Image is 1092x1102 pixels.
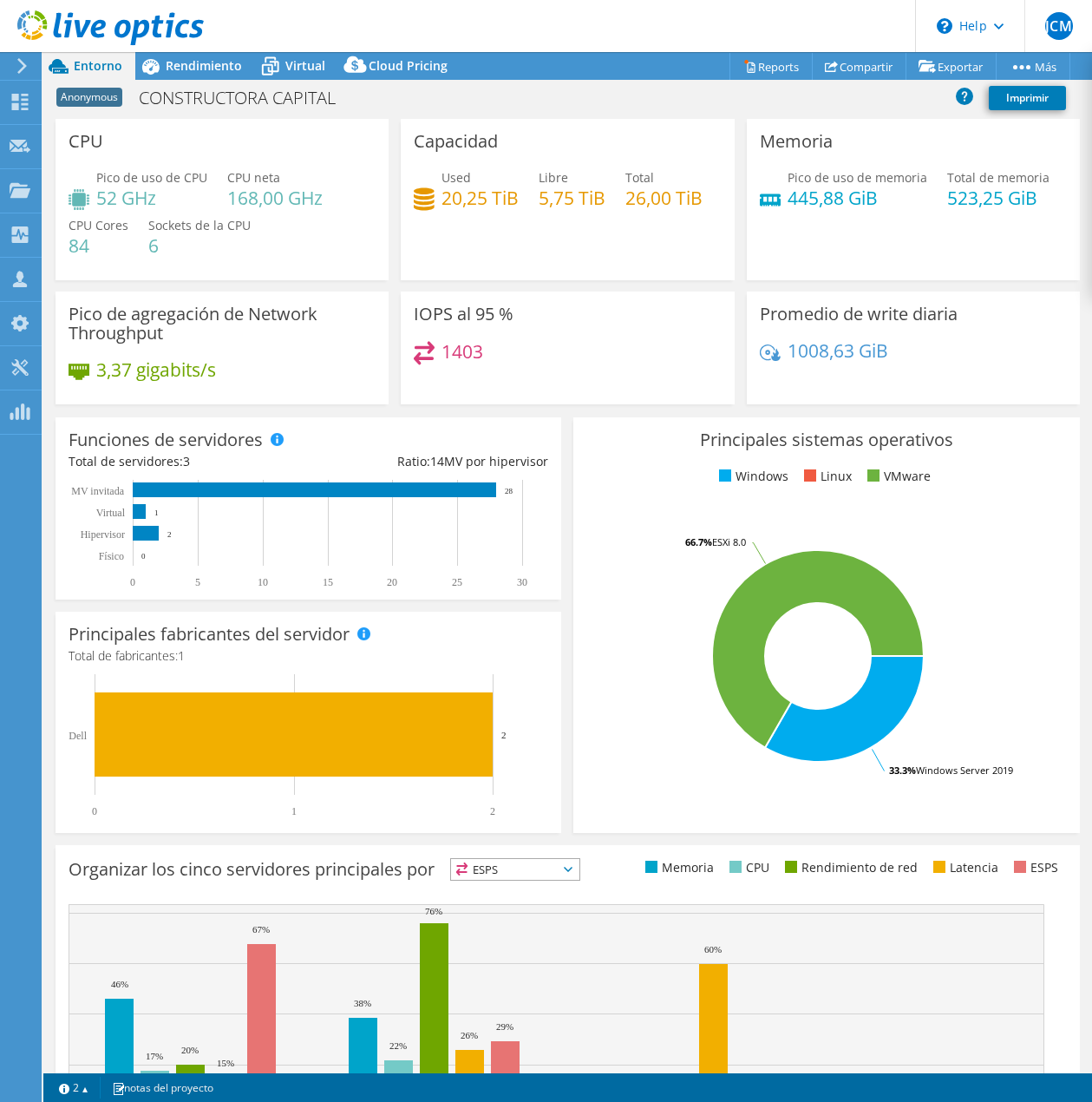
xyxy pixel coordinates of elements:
[291,805,297,817] text: 1
[354,998,371,1008] text: 38%
[461,1030,478,1040] text: 26%
[451,859,579,880] span: ESPS
[56,88,122,107] span: Anonymous
[937,18,952,34] svg: \n
[69,217,128,233] span: CPU Cores
[181,1045,199,1055] text: 20%
[889,764,916,777] tspan: 33.3%
[441,342,483,361] h4: 1403
[441,188,519,207] h4: 20,25 TiB
[788,169,927,186] span: Pico de uso de memoria
[69,452,309,471] div: Total de servidores:
[641,858,714,877] li: Memoria
[505,487,513,495] text: 28
[71,485,124,497] text: MV invitada
[154,508,159,517] text: 1
[725,858,769,877] li: CPU
[947,169,1049,186] span: Total de memoria
[929,858,998,877] li: Latencia
[539,188,605,207] h4: 5,75 TiB
[947,188,1049,207] h4: 523,25 GiB
[96,169,207,186] span: Pico de uso de CPU
[96,507,126,519] text: Virtual
[166,57,242,74] span: Rendimiento
[539,169,568,186] span: Libre
[989,86,1066,110] a: Imprimir
[81,528,125,541] text: Hipervisor
[685,535,712,548] tspan: 66.7%
[729,53,813,80] a: Reports
[625,169,654,186] span: Total
[863,467,931,486] li: VMware
[258,576,268,588] text: 10
[1045,12,1073,40] span: JCM
[146,1051,163,1061] text: 17%
[781,858,918,877] li: Rendimiento de red
[141,552,146,561] text: 0
[100,1077,226,1099] a: notas del proyecto
[496,1021,513,1032] text: 29%
[441,169,471,186] span: Used
[414,305,513,324] h3: IOPS al 95 %
[183,453,190,469] span: 3
[712,535,746,548] tspan: ESXi 8.0
[69,236,128,255] h4: 84
[916,764,1013,777] tspan: Windows Server 2019
[130,576,135,588] text: 0
[1010,858,1058,877] li: ESPS
[96,188,207,207] h4: 52 GHz
[252,924,270,935] text: 67%
[430,453,444,469] span: 14
[227,169,280,186] span: CPU neta
[69,625,350,644] h3: Principales fabricantes del servidor
[167,530,172,539] text: 2
[69,646,548,666] h4: Total de fabricantes:
[517,576,527,588] text: 30
[217,1058,234,1068] text: 15%
[99,550,124,562] tspan: Físico
[309,452,549,471] div: Ratio: MV por hipervisor
[111,979,128,989] text: 46%
[387,576,397,588] text: 20
[69,132,103,151] h3: CPU
[69,730,87,742] text: Dell
[425,906,442,916] text: 76%
[148,217,251,233] span: Sockets de la CPU
[69,305,376,343] h3: Pico de agregación de Network Throughput
[586,430,1066,449] h3: Principales sistemas operativos
[323,576,333,588] text: 15
[501,730,507,740] text: 2
[715,467,788,486] li: Windows
[414,132,498,151] h3: Capacidad
[452,576,462,588] text: 25
[760,132,833,151] h3: Memoria
[69,430,263,449] h3: Funciones de servidores
[389,1040,407,1051] text: 22%
[625,188,703,207] h4: 26,00 TiB
[74,57,122,74] span: Entorno
[96,360,216,379] h4: 3,37 gigabits/s
[760,305,958,324] h3: Promedio de write diaria
[47,1077,101,1099] a: 2
[369,57,448,74] span: Cloud Pricing
[788,188,927,207] h4: 445,88 GiB
[704,944,722,954] text: 60%
[227,188,323,207] h4: 168,00 GHz
[178,647,185,664] span: 1
[285,57,325,74] span: Virtual
[490,805,495,817] text: 2
[906,53,997,80] a: Exportar
[800,467,852,486] li: Linux
[812,53,906,80] a: Compartir
[131,89,363,108] h1: CONSTRUCTORA CAPITAL
[92,805,97,817] text: 0
[996,53,1070,80] a: Más
[148,236,251,255] h4: 6
[195,576,200,588] text: 5
[788,341,888,360] h4: 1008,63 GiB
